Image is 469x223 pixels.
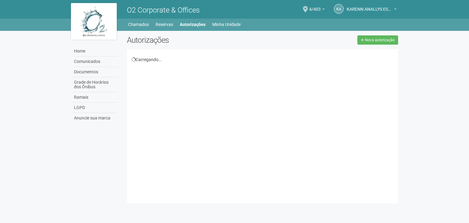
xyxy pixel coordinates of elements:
[347,1,393,12] span: KARENN ANALLYS ESTELLA
[127,35,258,45] h2: Autorizações
[72,57,118,67] a: Comunicados
[212,20,241,29] a: Minha Unidade
[365,38,395,42] span: Nova autorização
[180,20,205,29] a: Autorizações
[72,103,118,113] a: LGPD
[72,113,118,123] a: Anuncie sua marca
[128,20,149,29] a: Chamados
[357,35,398,45] a: Nova autorização
[309,8,325,13] a: 4/403
[156,20,173,29] a: Reservas
[334,4,344,14] a: KA
[347,8,397,13] a: KARENN ANALLYS ESTELLA
[72,77,118,92] a: Grade de Horários dos Ônibus
[72,46,118,57] a: Home
[72,67,118,77] a: Documentos
[72,92,118,103] a: Ramais
[131,57,393,62] div: Carregando...
[71,3,117,40] img: logo.jpg
[127,6,200,14] span: O2 Corporate & Offices
[309,1,321,12] span: 4/403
